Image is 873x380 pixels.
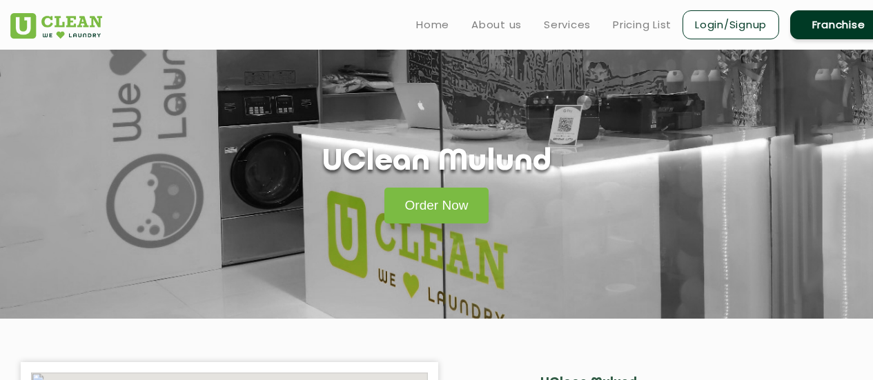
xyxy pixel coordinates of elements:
a: Services [544,17,591,33]
a: Pricing List [613,17,671,33]
a: Login/Signup [683,10,779,39]
h1: UClean Mulund [322,145,551,180]
a: Order Now [384,188,489,223]
a: About us [471,17,522,33]
img: UClean Laundry and Dry Cleaning [10,13,102,39]
a: Home [416,17,449,33]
